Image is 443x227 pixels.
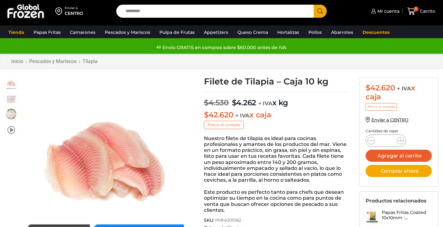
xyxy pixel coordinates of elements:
div: CENTRO [65,10,83,16]
bdi: 42.620 [204,110,233,119]
a: Pulpa de Frutas [156,26,198,38]
h1: Filete de Tilapia – Caja 10 kg [204,77,350,86]
button: Comprar ahora [366,165,432,177]
a: Abarrotes [328,26,356,38]
a: Tilapia [82,58,98,64]
h3: Papas Fritas Coated 10x10mm -... [382,210,432,220]
p: Este producto es perfecto tanto para chefs que desean optimizar su tiempo en la cocina como para ... [204,189,350,213]
span: + IVA [258,100,272,107]
span: tilapia-4 [5,93,17,105]
span: Mi cuenta [376,8,399,14]
p: x kg [204,92,350,107]
span: $ [204,98,209,107]
span: $ [366,83,370,92]
p: Nuestro filete de tilapia es ideal para cocinas profesionales y amantes de los productos del mar.... [204,135,350,183]
a: Pescados y Mariscos [102,26,153,38]
button: Search button [314,5,327,18]
span: Carrito [418,8,435,14]
bdi: 42.620 [366,83,395,92]
span: 1 [413,7,418,11]
p: Cantidad de cajas [366,129,432,133]
bdi: 4.530 [204,98,229,107]
img: address-field-icon.svg [55,6,65,16]
p: Precio al contado [366,103,397,111]
a: 1 Carrito [406,4,437,19]
a: Appetizers [201,26,231,38]
div: Enviar a [65,6,83,10]
a: Pollos [305,26,325,38]
a: Queso Crema [234,26,271,38]
a: Inicio [11,58,24,64]
div: x caja [366,84,432,102]
a: Mi cuenta [370,5,399,17]
a: Descuentos [359,26,393,38]
a: Tienda [5,26,27,38]
h2: Productos relacionados [366,198,426,204]
a: Camarones [67,26,99,38]
span: tilapia-filete [5,77,17,90]
a: Pescados y Mariscos [29,58,77,64]
a: Papas Fritas [30,26,64,38]
a: Hortalizas [274,26,302,38]
a: Enviar a CENTRO [366,117,408,123]
span: + IVA [397,85,411,92]
nav: Breadcrumb [11,58,98,64]
span: $ [204,110,209,119]
button: Agregar al carrito [366,150,432,162]
bdi: 4.262 [232,98,256,107]
p: Precio al contado [204,121,244,129]
span: PM14001062 [214,218,242,223]
input: Product quantity [380,136,392,145]
span: plato-tilapia [5,108,17,120]
span: $ [232,98,237,107]
span: SKU: [204,218,350,223]
span: + IVA [235,112,249,119]
span: Enviar a CENTRO [371,117,408,123]
p: x caja [204,111,350,120]
a: Papas Fritas Coated 10x10mm -... [366,210,432,223]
